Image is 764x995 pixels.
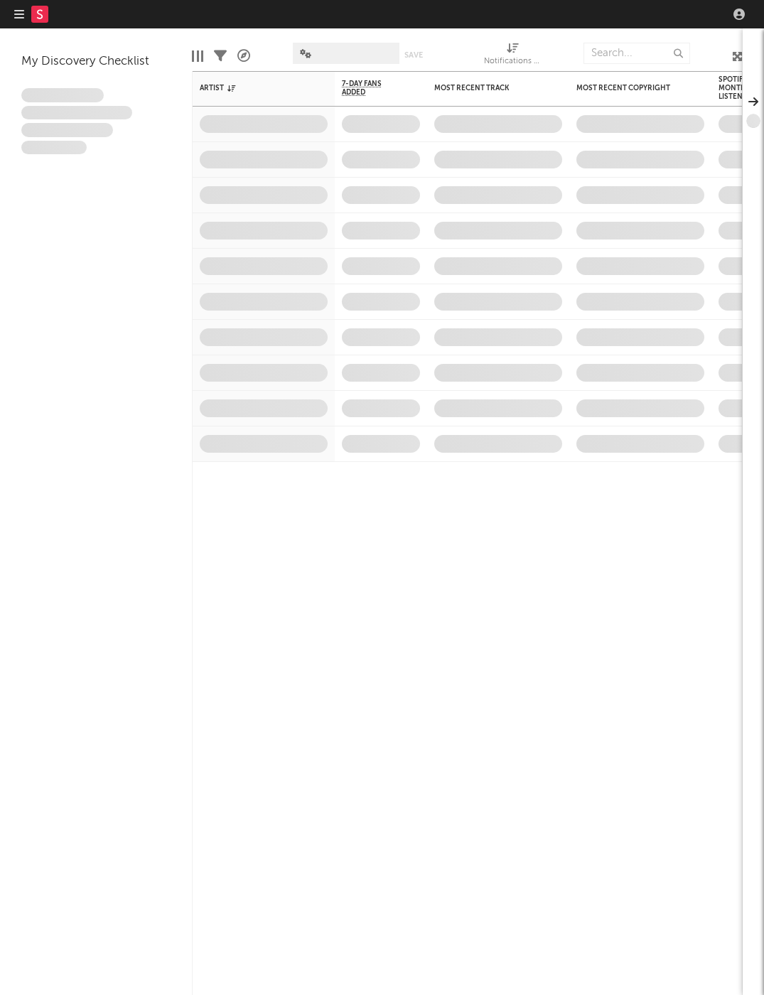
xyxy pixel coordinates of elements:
[313,81,328,95] button: Filter by Artist
[484,53,541,70] div: Notifications (Artist)
[342,80,399,97] span: 7-Day Fans Added
[690,81,704,95] button: Filter by Most Recent Copyright
[21,123,113,137] span: Praesent ac interdum
[192,36,203,77] div: Edit Columns
[21,88,104,102] span: Lorem ipsum dolor
[21,141,87,155] span: Aliquam viverra
[576,84,683,92] div: Most Recent Copyright
[21,53,171,70] div: My Discovery Checklist
[434,84,541,92] div: Most Recent Track
[214,36,227,77] div: Filters
[237,36,250,77] div: A&R Pipeline
[406,81,420,95] button: Filter by 7-Day Fans Added
[583,43,690,64] input: Search...
[484,36,541,77] div: Notifications (Artist)
[548,81,562,95] button: Filter by Most Recent Track
[404,51,423,59] button: Save
[21,106,132,120] span: Integer aliquet in purus et
[200,84,306,92] div: Artist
